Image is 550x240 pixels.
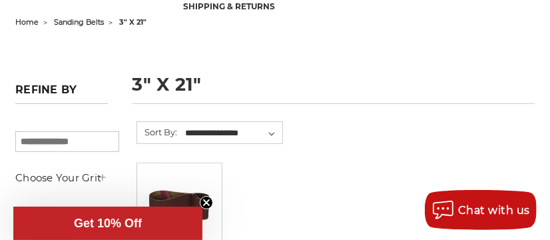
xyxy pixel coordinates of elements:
[133,75,535,104] h1: 3" x 21"
[119,17,146,27] span: 3" x 21"
[13,207,202,240] div: Get 10% OffClose teaser
[146,173,212,239] img: 3" x 21" Aluminum Oxide Sanding Belt
[137,122,177,142] label: Sort By:
[74,217,142,230] span: Get 10% Off
[146,188,216,224] a: Quick view
[183,123,282,143] select: Sort By:
[15,170,108,186] h5: Choose Your Grit
[15,204,108,220] h5: Material
[15,83,108,104] h5: Refine by
[200,196,213,209] button: Close teaser
[458,204,530,217] span: Chat with us
[54,17,104,27] a: sanding belts
[15,17,39,27] a: home
[425,190,537,230] button: Chat with us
